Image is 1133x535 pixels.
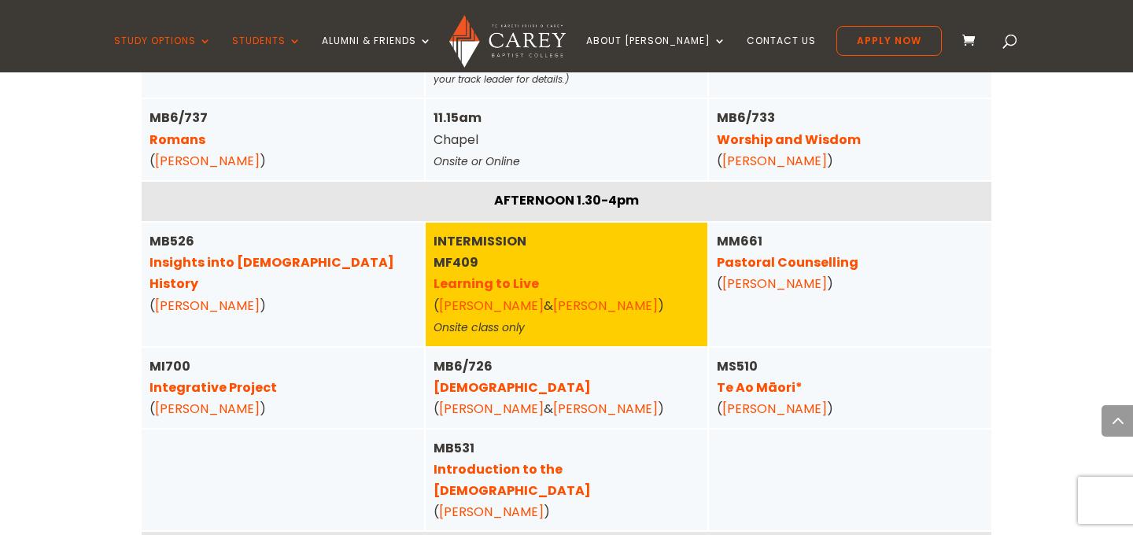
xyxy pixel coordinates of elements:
[149,231,416,316] div: ( )
[434,437,700,523] div: ( )
[717,232,858,271] strong: MM661
[149,378,277,397] a: Integrative Project
[149,356,416,420] div: ( )
[449,15,565,68] img: Carey Baptist College
[717,357,803,397] strong: MS510
[717,231,984,295] div: ( )
[434,109,482,127] strong: 11.15am
[717,109,861,148] strong: MB6/733
[586,35,726,72] a: About [PERSON_NAME]
[149,109,208,148] strong: MB6/737
[434,107,700,172] div: Chapel
[717,356,984,420] div: ( )
[434,231,700,338] div: ( & )
[553,297,658,315] a: [PERSON_NAME]
[722,275,827,293] a: [PERSON_NAME]
[434,356,700,420] div: ( & )
[722,152,827,170] a: [PERSON_NAME]
[149,357,277,397] strong: MI700
[434,460,591,500] a: Introduction to the [DEMOGRAPHIC_DATA]
[322,35,432,72] a: Alumni & Friends
[434,357,591,397] strong: MB6/726
[149,253,394,293] a: Insights into [DEMOGRAPHIC_DATA] History
[114,35,212,72] a: Study Options
[232,35,301,72] a: Students
[155,297,260,315] a: [PERSON_NAME]
[155,152,260,170] a: [PERSON_NAME]
[717,107,984,172] div: ( )
[717,378,803,397] a: Te Ao Māori*
[155,400,260,418] a: [PERSON_NAME]
[836,26,942,56] a: Apply Now
[149,131,205,149] a: Romans
[434,153,520,169] em: Onsite or Online
[434,275,539,293] a: Learning to Live
[494,191,639,209] strong: AFTERNOON 1.30-4pm
[149,232,394,293] strong: MB526
[149,107,416,172] div: ( )
[439,400,544,418] a: [PERSON_NAME]
[434,378,591,397] a: [DEMOGRAPHIC_DATA]
[439,503,544,521] a: [PERSON_NAME]
[439,297,544,315] a: [PERSON_NAME]
[434,253,539,293] strong: MF409
[717,253,858,271] a: Pastoral Counselling
[553,400,658,418] a: [PERSON_NAME]
[434,319,525,335] em: Onsite class only
[747,35,816,72] a: Contact Us
[434,232,526,250] strong: INTERMISSION
[717,131,861,149] a: Worship and Wisdom
[722,400,827,418] a: [PERSON_NAME]
[434,439,591,500] strong: MB531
